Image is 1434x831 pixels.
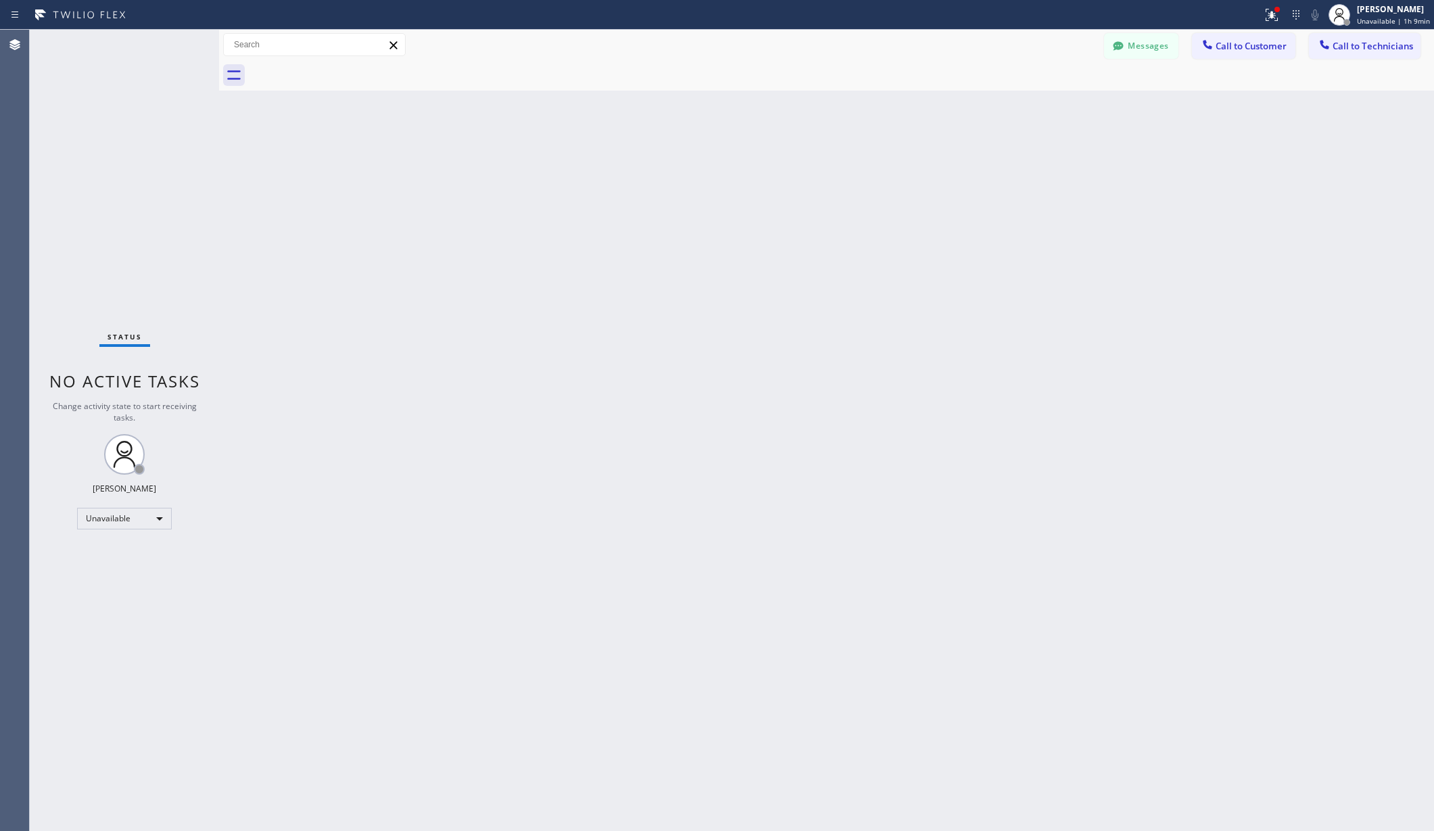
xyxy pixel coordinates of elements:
[77,508,172,529] div: Unavailable
[224,34,405,55] input: Search
[1306,5,1324,24] button: Mute
[1309,33,1420,59] button: Call to Technicians
[53,400,197,423] span: Change activity state to start receiving tasks.
[107,332,142,341] span: Status
[1192,33,1295,59] button: Call to Customer
[1357,16,1430,26] span: Unavailable | 1h 9min
[93,483,156,494] div: [PERSON_NAME]
[1216,40,1287,52] span: Call to Customer
[1357,3,1430,15] div: [PERSON_NAME]
[1333,40,1413,52] span: Call to Technicians
[1104,33,1178,59] button: Messages
[49,370,200,392] span: No active tasks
